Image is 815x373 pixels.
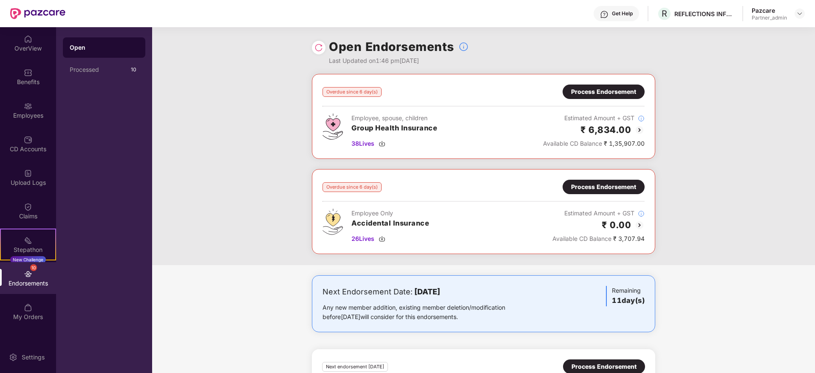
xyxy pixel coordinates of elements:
img: svg+xml;base64,PHN2ZyBpZD0iQmFjay0yMHgyMCIgeG1sbnM9Imh0dHA6Ly93d3cudzMub3JnLzIwMDAvc3ZnIiB3aWR0aD... [634,125,645,135]
img: svg+xml;base64,PHN2ZyBpZD0iSW5mb18tXzMyeDMyIiBkYXRhLW5hbWU9IkluZm8gLSAzMngzMiIgeG1sbnM9Imh0dHA6Ly... [458,42,469,52]
img: svg+xml;base64,PHN2ZyBpZD0iRW5kb3JzZW1lbnRzIiB4bWxucz0iaHR0cDovL3d3dy53My5vcmcvMjAwMC9zdmciIHdpZH... [24,270,32,278]
b: [DATE] [414,287,440,296]
h3: Accidental Insurance [351,218,429,229]
img: svg+xml;base64,PHN2ZyB4bWxucz0iaHR0cDovL3d3dy53My5vcmcvMjAwMC9zdmciIHdpZHRoPSI0OS4zMjEiIGhlaWdodD... [323,209,343,235]
h3: 11 day(s) [612,295,645,306]
div: 10 [30,264,37,271]
img: svg+xml;base64,PHN2ZyBpZD0iUmVsb2FkLTMyeDMyIiB4bWxucz0iaHR0cDovL3d3dy53My5vcmcvMjAwMC9zdmciIHdpZH... [314,43,323,52]
h2: ₹ 6,834.00 [580,123,631,137]
div: Pazcare [752,6,787,14]
div: Estimated Amount + GST [552,209,645,218]
span: 38 Lives [351,139,374,148]
div: 10 [128,65,139,75]
span: 26 Lives [351,234,374,243]
img: svg+xml;base64,PHN2ZyBpZD0iRHJvcGRvd24tMzJ4MzIiIHhtbG5zPSJodHRwOi8vd3d3LnczLm9yZy8yMDAwL3N2ZyIgd2... [796,10,803,17]
div: Partner_admin [752,14,787,21]
div: ₹ 3,707.94 [552,234,645,243]
div: Next Endorsement Date: [323,286,532,298]
img: svg+xml;base64,PHN2ZyBpZD0iQ2xhaW0iIHhtbG5zPSJodHRwOi8vd3d3LnczLm9yZy8yMDAwL3N2ZyIgd2lkdGg9IjIwIi... [24,203,32,211]
div: Process Endorsement [571,182,636,192]
img: svg+xml;base64,PHN2ZyBpZD0iSW5mb18tXzMyeDMyIiBkYXRhLW5hbWU9IkluZm8gLSAzMngzMiIgeG1sbnM9Imh0dHA6Ly... [638,210,645,217]
img: svg+xml;base64,PHN2ZyBpZD0iRG93bmxvYWQtMzJ4MzIiIHhtbG5zPSJodHRwOi8vd3d3LnczLm9yZy8yMDAwL3N2ZyIgd2... [379,235,385,242]
img: svg+xml;base64,PHN2ZyBpZD0iSG9tZSIgeG1sbnM9Imh0dHA6Ly93d3cudzMub3JnLzIwMDAvc3ZnIiB3aWR0aD0iMjAiIG... [24,35,32,43]
img: svg+xml;base64,PHN2ZyBpZD0iSGVscC0zMngzMiIgeG1sbnM9Imh0dHA6Ly93d3cudzMub3JnLzIwMDAvc3ZnIiB3aWR0aD... [600,10,608,19]
div: New Challenge [10,256,46,263]
img: svg+xml;base64,PHN2ZyBpZD0iRW1wbG95ZWVzIiB4bWxucz0iaHR0cDovL3d3dy53My5vcmcvMjAwMC9zdmciIHdpZHRoPS... [24,102,32,110]
div: REFLECTIONS INFOSYSTEMS PRIVATE LIMITED [674,10,734,18]
h2: ₹ 0.00 [602,218,631,232]
div: Get Help [612,10,633,17]
div: Process Endorsement [572,362,637,371]
h1: Open Endorsements [329,37,454,56]
img: svg+xml;base64,PHN2ZyBpZD0iSW5mb18tXzMyeDMyIiBkYXRhLW5hbWU9IkluZm8gLSAzMngzMiIgeG1sbnM9Imh0dHA6Ly... [638,115,645,122]
div: Estimated Amount + GST [543,113,645,123]
span: R [662,8,667,19]
img: svg+xml;base64,PHN2ZyB4bWxucz0iaHR0cDovL3d3dy53My5vcmcvMjAwMC9zdmciIHdpZHRoPSI0Ny43MTQiIGhlaWdodD... [323,113,343,140]
img: svg+xml;base64,PHN2ZyBpZD0iRG93bmxvYWQtMzJ4MzIiIHhtbG5zPSJodHRwOi8vd3d3LnczLm9yZy8yMDAwL3N2ZyIgd2... [379,140,385,147]
span: Available CD Balance [543,140,602,147]
div: Open [70,43,139,52]
div: Overdue since 6 day(s) [323,182,382,192]
span: Available CD Balance [552,235,611,242]
img: svg+xml;base64,PHN2ZyB4bWxucz0iaHR0cDovL3d3dy53My5vcmcvMjAwMC9zdmciIHdpZHRoPSIyMSIgaGVpZ2h0PSIyMC... [24,236,32,245]
div: ₹ 1,35,907.00 [543,139,645,148]
img: svg+xml;base64,PHN2ZyBpZD0iU2V0dGluZy0yMHgyMCIgeG1sbnM9Imh0dHA6Ly93d3cudzMub3JnLzIwMDAvc3ZnIiB3aW... [9,353,17,362]
div: Processed [70,66,128,73]
img: svg+xml;base64,PHN2ZyBpZD0iQmVuZWZpdHMiIHhtbG5zPSJodHRwOi8vd3d3LnczLm9yZy8yMDAwL3N2ZyIgd2lkdGg9Ij... [24,68,32,77]
img: New Pazcare Logo [10,8,65,19]
div: Remaining [606,286,645,306]
div: Employee, spouse, children [351,113,437,123]
div: Overdue since 6 day(s) [323,87,382,97]
div: Process Endorsement [571,87,636,96]
img: svg+xml;base64,PHN2ZyBpZD0iVXBsb2FkX0xvZ3MiIGRhdGEtbmFtZT0iVXBsb2FkIExvZ3MiIHhtbG5zPSJodHRwOi8vd3... [24,169,32,178]
div: Stepathon [1,246,55,254]
div: Any new member addition, existing member deletion/modification before [DATE] will consider for th... [323,303,532,322]
div: Next endorsement [DATE] [322,362,388,372]
img: svg+xml;base64,PHN2ZyBpZD0iQmFjay0yMHgyMCIgeG1sbnM9Imh0dHA6Ly93d3cudzMub3JnLzIwMDAvc3ZnIiB3aWR0aD... [634,220,645,230]
div: Last Updated on 1:46 pm[DATE] [329,56,469,65]
div: Settings [19,353,47,362]
img: svg+xml;base64,PHN2ZyBpZD0iQ0RfQWNjb3VudHMiIGRhdGEtbmFtZT0iQ0QgQWNjb3VudHMiIHhtbG5zPSJodHRwOi8vd3... [24,136,32,144]
h3: Group Health Insurance [351,123,437,134]
div: Employee Only [351,209,429,218]
img: svg+xml;base64,PHN2ZyBpZD0iTXlfT3JkZXJzIiBkYXRhLW5hbWU9Ik15IE9yZGVycyIgeG1sbnM9Imh0dHA6Ly93d3cudz... [24,303,32,312]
